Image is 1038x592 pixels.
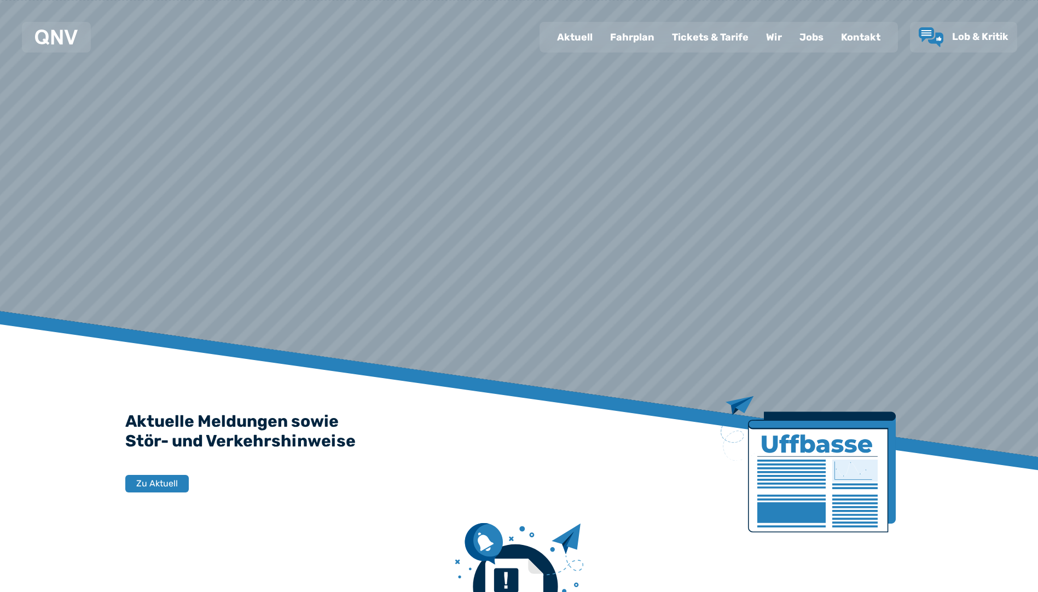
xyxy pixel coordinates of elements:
[757,23,791,51] a: Wir
[721,396,896,532] img: Zeitung mit Titel Uffbase
[919,27,1008,47] a: Lob & Kritik
[791,23,832,51] a: Jobs
[35,30,78,45] img: QNV Logo
[601,23,663,51] a: Fahrplan
[952,31,1008,43] span: Lob & Kritik
[663,23,757,51] a: Tickets & Tarife
[548,23,601,51] a: Aktuell
[125,411,913,451] h2: Aktuelle Meldungen sowie Stör- und Verkehrshinweise
[125,475,189,492] button: Zu Aktuell
[832,23,889,51] a: Kontakt
[35,26,78,48] a: QNV Logo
